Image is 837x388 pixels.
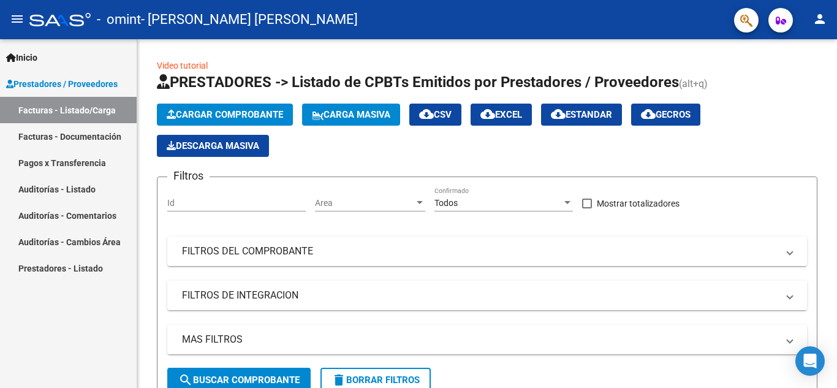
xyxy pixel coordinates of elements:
button: Descarga Masiva [157,135,269,157]
span: PRESTADORES -> Listado de CPBTs Emitidos por Prestadores / Proveedores [157,74,679,91]
button: CSV [409,104,461,126]
span: Estandar [551,109,612,120]
mat-expansion-panel-header: MAS FILTROS [167,325,807,354]
div: Open Intercom Messenger [795,346,825,376]
a: Video tutorial [157,61,208,70]
h3: Filtros [167,167,210,184]
span: Prestadores / Proveedores [6,77,118,91]
span: Gecros [641,109,691,120]
span: - [PERSON_NAME] [PERSON_NAME] [141,6,358,33]
button: Gecros [631,104,700,126]
mat-icon: cloud_download [480,107,495,121]
button: Carga Masiva [302,104,400,126]
button: Estandar [541,104,622,126]
span: EXCEL [480,109,522,120]
span: - omint [97,6,141,33]
span: Area [315,198,414,208]
mat-icon: menu [10,12,25,26]
mat-panel-title: FILTROS DE INTEGRACION [182,289,778,302]
span: Inicio [6,51,37,64]
span: Mostrar totalizadores [597,196,680,211]
span: Descarga Masiva [167,140,259,151]
span: Carga Masiva [312,109,390,120]
span: (alt+q) [679,78,708,89]
mat-panel-title: MAS FILTROS [182,333,778,346]
span: Cargar Comprobante [167,109,283,120]
mat-icon: delete [331,373,346,387]
button: Cargar Comprobante [157,104,293,126]
mat-expansion-panel-header: FILTROS DEL COMPROBANTE [167,237,807,266]
mat-panel-title: FILTROS DEL COMPROBANTE [182,245,778,258]
span: Buscar Comprobante [178,375,300,386]
span: CSV [419,109,452,120]
mat-icon: person [812,12,827,26]
mat-icon: search [178,373,193,387]
span: Todos [434,198,458,208]
app-download-masive: Descarga masiva de comprobantes (adjuntos) [157,135,269,157]
mat-icon: cloud_download [641,107,656,121]
mat-icon: cloud_download [551,107,566,121]
mat-icon: cloud_download [419,107,434,121]
span: Borrar Filtros [331,375,420,386]
button: EXCEL [471,104,532,126]
mat-expansion-panel-header: FILTROS DE INTEGRACION [167,281,807,310]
